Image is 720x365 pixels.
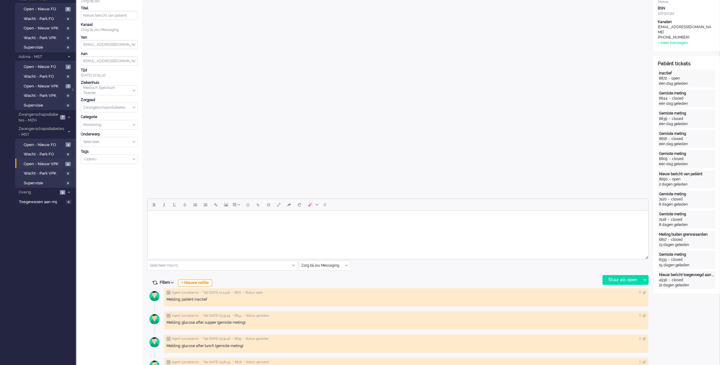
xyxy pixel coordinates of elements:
div: closed [671,257,683,262]
div: 8690 [659,177,667,182]
button: Bullet list [190,200,200,210]
span: Open - Nieuw VPK [24,26,64,31]
span: • 8818 [233,360,242,364]
span: 0 [65,36,71,40]
a: Open - Nieuw VPK 3 [18,83,75,89]
div: [DATE] 07:25:47 [81,68,138,78]
span: • Status open [243,291,263,295]
a: Toegewezen aan mij 0 [18,198,76,205]
button: Table [231,200,243,210]
span: • Tijd [DATE] 11:14:50 [201,291,230,295]
a: Open - Nieuw VPK 0 [18,25,75,31]
div: 8 dagen geleden [659,222,714,227]
div: closed [671,217,682,222]
div: closed [671,237,683,242]
span: Supervisie [24,45,64,50]
span: 8 [65,7,71,12]
div: 220310312 [658,11,715,16]
span: • 8839 [232,337,241,341]
div: [PHONE_NUMBER] [658,35,712,40]
span: Open - Nieuw FO [24,142,64,148]
span: 0 [65,74,71,79]
span: Toegewezen aan mij [19,199,64,205]
div: Stuur als open [603,275,641,285]
div: - [667,96,672,101]
img: ic_note_grey.svg [166,360,171,364]
img: avatar [147,288,162,304]
span: 0 [65,17,71,21]
span: Wacht - Park FO [24,152,64,157]
button: Fullscreen [274,200,284,210]
div: 15 dagen geleden [659,263,714,268]
img: avatar [147,312,162,327]
div: 7418 [659,217,666,222]
button: Insert/edit image [221,200,231,210]
div: Tags [81,149,138,154]
div: één dag geleden [659,101,714,106]
a: Wacht - Park VPK 0 [18,170,75,176]
div: Zorg bij jou Messaging [81,27,138,32]
div: één dag geleden [659,162,714,167]
div: - [667,177,672,182]
div: - [667,278,672,283]
div: - [667,257,671,262]
div: Gemiste meting [659,212,714,217]
span: • 8872 [232,291,241,295]
div: open [672,177,681,182]
iframe: Rich Text Area [148,211,648,254]
div: 2 dagen geleden [659,182,714,187]
div: één dag geleden [659,121,714,127]
div: - [667,156,672,162]
span: • Tijd [DATE] 23:35:49 [201,314,230,318]
div: 7420 [659,197,667,202]
div: één dag geleden [659,142,714,147]
img: ic_note_grey.svg [166,314,171,318]
button: Clear formatting [284,200,294,210]
div: Nieuw bericht van patiënt [659,172,714,177]
button: AI [305,200,321,210]
span: Wacht - Park VPK [24,171,64,176]
span: 9 [60,190,65,195]
span: Open - Nieuw VPK [24,84,64,89]
span: • Tijd [DATE] 23:32:46 [201,337,230,341]
div: BSN [658,6,715,11]
div: 8 dagen geleden [659,202,714,207]
span: 0 [65,152,71,157]
a: Wacht - Park VPK 0 [18,92,75,99]
div: 13 dagen geleden [659,242,714,247]
span: Filters [160,280,176,285]
span: 0 [65,45,71,50]
a: Supervisie 0 [18,102,75,108]
div: [EMAIL_ADDRESS][DOMAIN_NAME] [658,25,712,35]
div: één dag geleden [659,81,714,86]
div: Kanalen [658,19,715,25]
a: Supervisie 0 [18,179,75,186]
div: Patiënt tickets [658,60,715,67]
span: 0 [66,200,71,204]
button: Add attachment [253,200,263,210]
div: open [671,76,680,81]
button: Italic [159,200,169,210]
div: Melding: glucose after supper (gemiste meting) [166,320,646,325]
div: Nieuw bericht toegevoegd aan gesprek [659,272,714,278]
a: Wacht - Park FO 0 [18,15,75,22]
button: Underline [169,200,180,210]
div: 6817 [659,237,667,242]
div: - [666,217,671,222]
div: closed [672,156,684,162]
span: 9 [65,162,71,166]
span: • Status gesloten [244,314,269,318]
div: Tijd [81,68,138,73]
button: Bold [149,200,159,210]
button: 0 [321,200,329,210]
div: Gemiste meting [659,252,714,257]
span: 0 [65,171,71,176]
button: Insert/edit link [211,200,221,210]
span: Zwangerschapsdiabetes - MST [18,126,65,137]
div: Gemiste meting [659,192,714,197]
span: Agent lusciialarms [172,360,199,364]
div: Ziekenhuis [81,80,138,85]
div: closed [672,116,683,121]
div: 8839 [659,116,667,121]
